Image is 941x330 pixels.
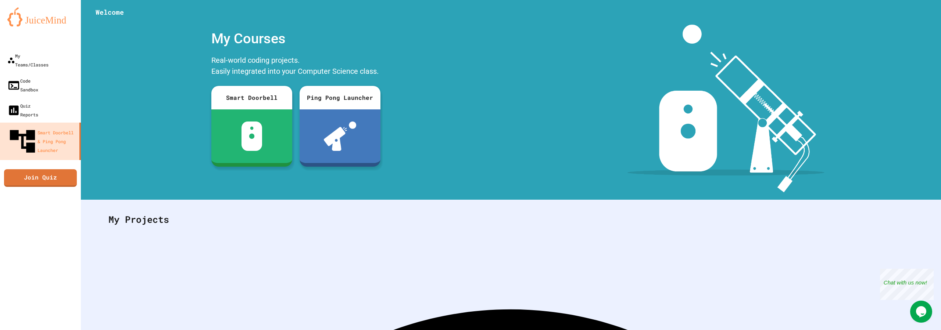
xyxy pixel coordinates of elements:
div: Quiz Reports [7,101,38,119]
img: ppl-with-ball.png [324,122,357,151]
iframe: chat widget [910,301,934,323]
div: Ping Pong Launcher [300,86,380,109]
iframe: chat widget [880,269,934,300]
div: My Projects [101,205,921,234]
div: Code Sandbox [7,76,38,94]
div: Real-world coding projects. Easily integrated into your Computer Science class. [208,53,384,80]
div: My Teams/Classes [7,51,49,69]
div: Smart Doorbell [211,86,292,109]
div: My Courses [208,25,384,53]
img: banner-image-my-projects.png [627,25,824,192]
div: Smart Doorbell & Ping Pong Launcher [7,126,76,156]
img: logo-orange.svg [7,7,74,26]
a: Join Quiz [4,169,77,187]
img: sdb-white.svg [241,122,262,151]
